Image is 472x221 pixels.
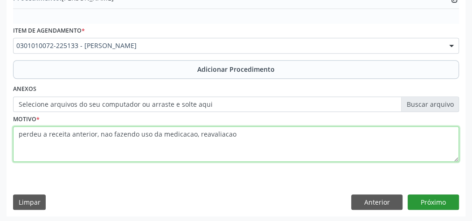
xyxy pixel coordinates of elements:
[408,194,459,210] button: Próximo
[13,82,36,97] label: Anexos
[16,41,440,50] span: 0301010072-225133 - [PERSON_NAME]
[13,60,459,79] button: Adicionar Procedimento
[13,24,85,38] label: Item de agendamento
[351,194,403,210] button: Anterior
[13,194,46,210] button: Limpar
[13,112,40,126] label: Motivo
[197,64,275,74] span: Adicionar Procedimento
